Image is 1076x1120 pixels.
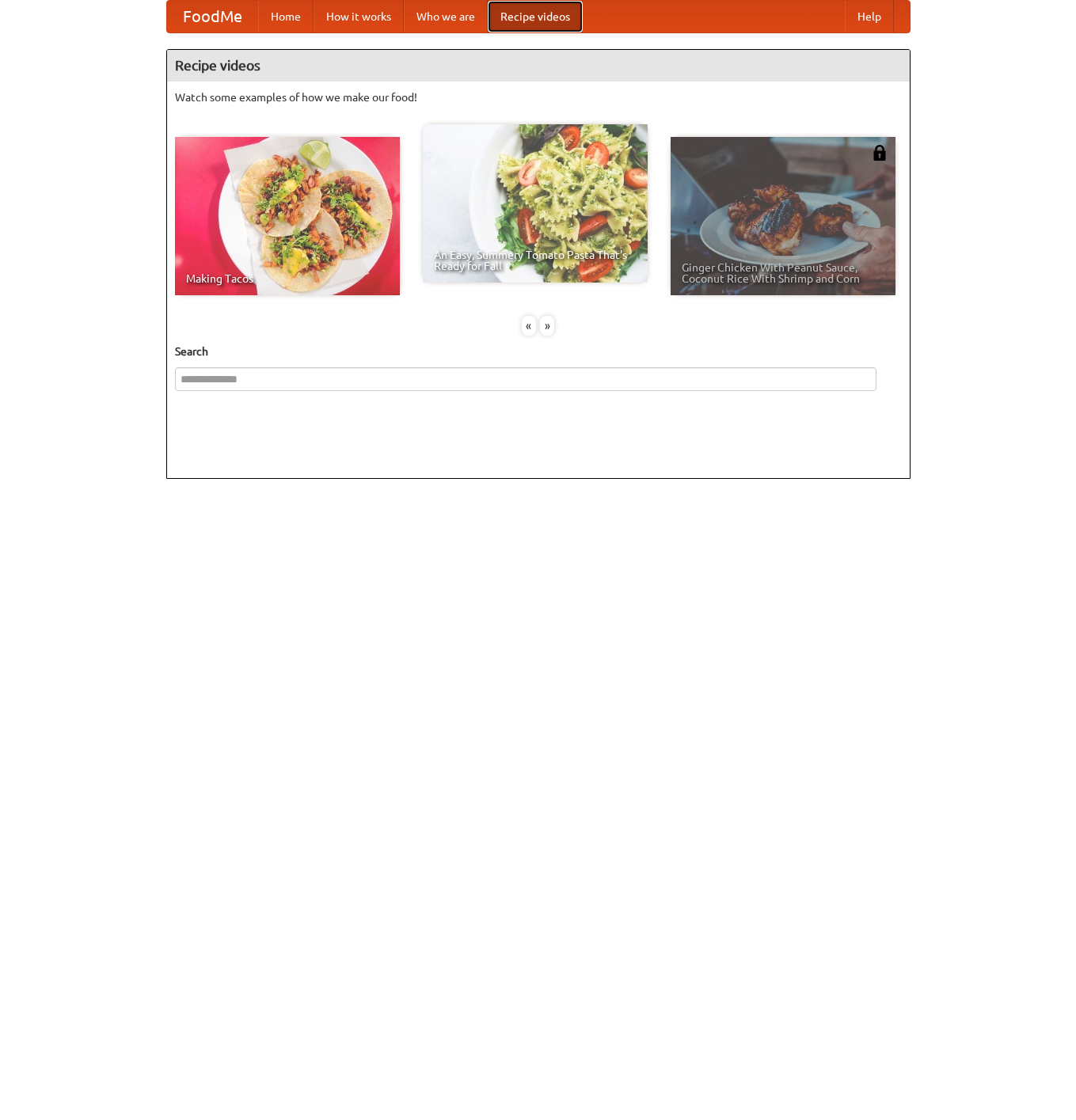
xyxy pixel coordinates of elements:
h5: Search [175,344,902,359]
div: « [522,316,536,336]
div: » [540,316,554,336]
a: An Easy, Summery Tomato Pasta That's Ready for Fall [423,124,648,283]
a: Help [845,1,894,32]
span: Making Tacos [186,273,389,284]
a: Recipe videos [488,1,583,32]
a: FoodMe [167,1,258,32]
a: How it works [314,1,404,32]
p: Watch some examples of how we make our food! [175,89,902,105]
a: Making Tacos [175,137,400,295]
span: An Easy, Summery Tomato Pasta That's Ready for Fall [434,249,637,271]
img: 483408.png [872,145,888,161]
h4: Recipe videos [167,50,910,82]
a: Home [258,1,314,32]
a: Who we are [404,1,488,32]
